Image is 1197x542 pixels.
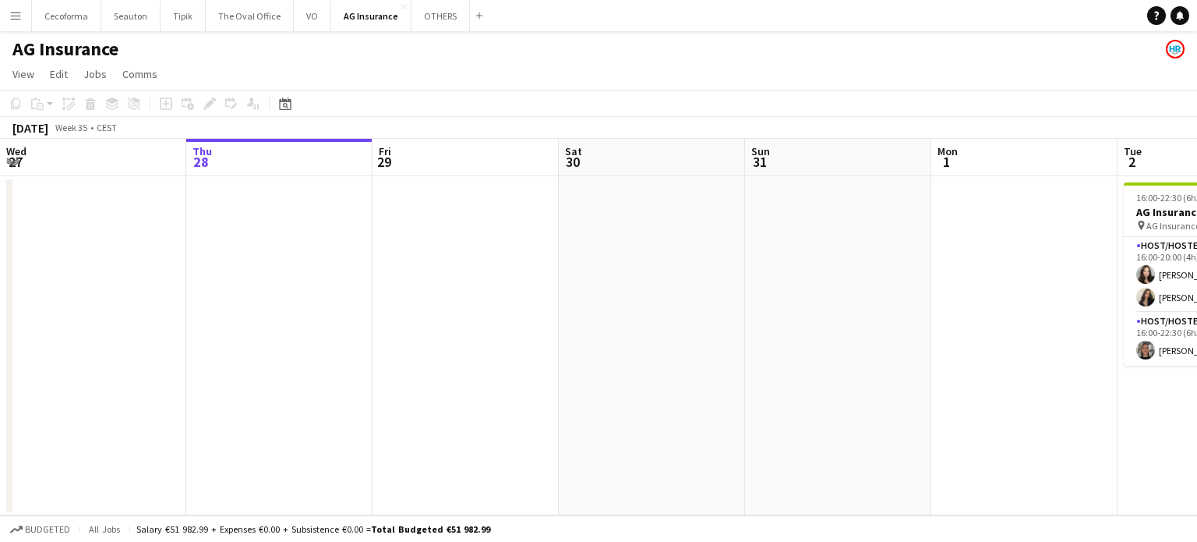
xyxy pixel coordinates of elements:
span: Jobs [83,67,107,81]
div: CEST [97,122,117,133]
a: Jobs [77,64,113,84]
span: Sat [565,144,582,158]
button: Seauton [101,1,161,31]
app-user-avatar: HR Team [1166,40,1185,58]
span: View [12,67,34,81]
button: OTHERS [411,1,470,31]
span: Wed [6,144,26,158]
h1: AG Insurance [12,37,118,61]
span: Tue [1124,144,1142,158]
span: 30 [563,153,582,171]
div: Salary €51 982.99 + Expenses €0.00 + Subsistence €0.00 = [136,523,490,535]
span: 28 [190,153,212,171]
div: [DATE] [12,120,48,136]
a: View [6,64,41,84]
span: Week 35 [51,122,90,133]
span: Thu [192,144,212,158]
span: 31 [749,153,770,171]
button: Budgeted [8,521,72,538]
span: Budgeted [25,524,70,535]
button: The Oval Office [206,1,294,31]
span: Comms [122,67,157,81]
span: 27 [4,153,26,171]
button: Cecoforma [32,1,101,31]
span: Sun [751,144,770,158]
span: 1 [935,153,958,171]
span: Edit [50,67,68,81]
span: Mon [937,144,958,158]
span: Fri [379,144,391,158]
button: AG Insurance [331,1,411,31]
a: Edit [44,64,74,84]
a: Comms [116,64,164,84]
span: 29 [376,153,391,171]
button: Tipik [161,1,206,31]
button: VO [294,1,331,31]
span: All jobs [86,523,123,535]
span: 2 [1121,153,1142,171]
span: Total Budgeted €51 982.99 [371,523,490,535]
